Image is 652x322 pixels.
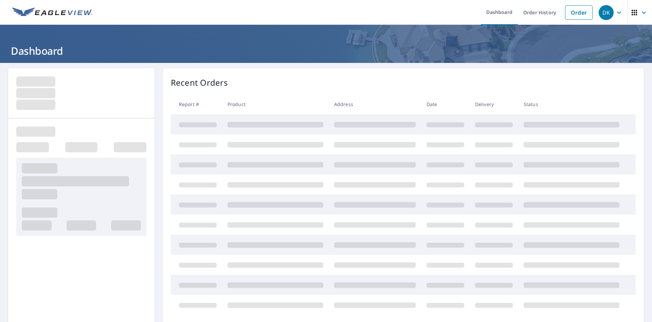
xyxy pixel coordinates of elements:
[171,77,228,89] p: Recent Orders
[470,94,518,114] th: Delivery
[171,94,222,114] th: Report #
[8,44,644,58] h1: Dashboard
[518,94,625,114] th: Status
[565,5,593,20] a: Order
[329,94,421,114] th: Address
[421,94,470,114] th: Date
[12,7,92,18] img: EV Logo
[222,94,329,114] th: Product
[599,5,614,20] div: DK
